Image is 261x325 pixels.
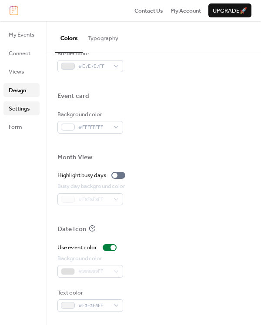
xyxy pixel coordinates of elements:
button: Typography [83,21,124,51]
span: #F3F3F3FF [78,302,109,310]
a: Settings [3,101,40,115]
div: Date Icon [57,225,86,234]
span: Contact Us [134,7,163,15]
a: Form [3,120,40,134]
span: My Account [171,7,201,15]
div: Highlight busy days [57,171,106,180]
div: Month View [57,153,92,162]
span: My Events [9,30,34,39]
button: Upgrade🚀 [208,3,251,17]
span: Form [9,123,22,131]
img: logo [10,6,18,15]
span: Settings [9,104,30,113]
div: Background color [57,254,121,263]
a: Contact Us [134,6,163,15]
a: My Events [3,27,40,41]
a: My Account [171,6,201,15]
div: Background color [57,110,121,119]
div: Busy day background color [57,182,126,191]
span: Connect [9,49,30,58]
span: Design [9,86,26,95]
div: Text color [57,288,121,297]
a: Views [3,64,40,78]
button: Colors [55,21,83,52]
div: Border color [57,49,121,58]
div: Use event color [57,243,97,252]
span: #FFFFFFFF [78,123,109,132]
span: Upgrade 🚀 [213,7,247,15]
a: Design [3,83,40,97]
a: Connect [3,46,40,60]
span: Views [9,67,24,76]
div: Event card [57,92,89,101]
span: #E7E7E7FF [78,62,109,71]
